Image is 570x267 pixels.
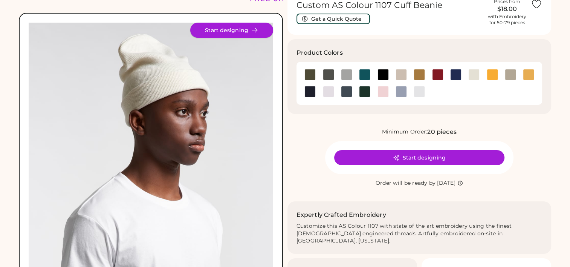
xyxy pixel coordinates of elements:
div: $18.00 [488,5,526,14]
div: Minimum Order: [382,128,428,136]
h3: Product Colors [296,48,343,57]
button: Start designing [334,150,504,165]
div: Customize this AS Colour 1107 with state of the art embroidery using the finest [DEMOGRAPHIC_DATA... [296,222,542,245]
div: Order will be ready by [376,180,436,187]
div: [DATE] [437,180,455,187]
button: Get a Quick Quote [296,14,370,24]
div: 20 pieces [427,127,456,137]
h2: Expertly Crafted Embroidery [296,210,386,219]
div: with Embroidery for 50-79 pieces [488,14,526,26]
button: Start designing [190,23,273,38]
